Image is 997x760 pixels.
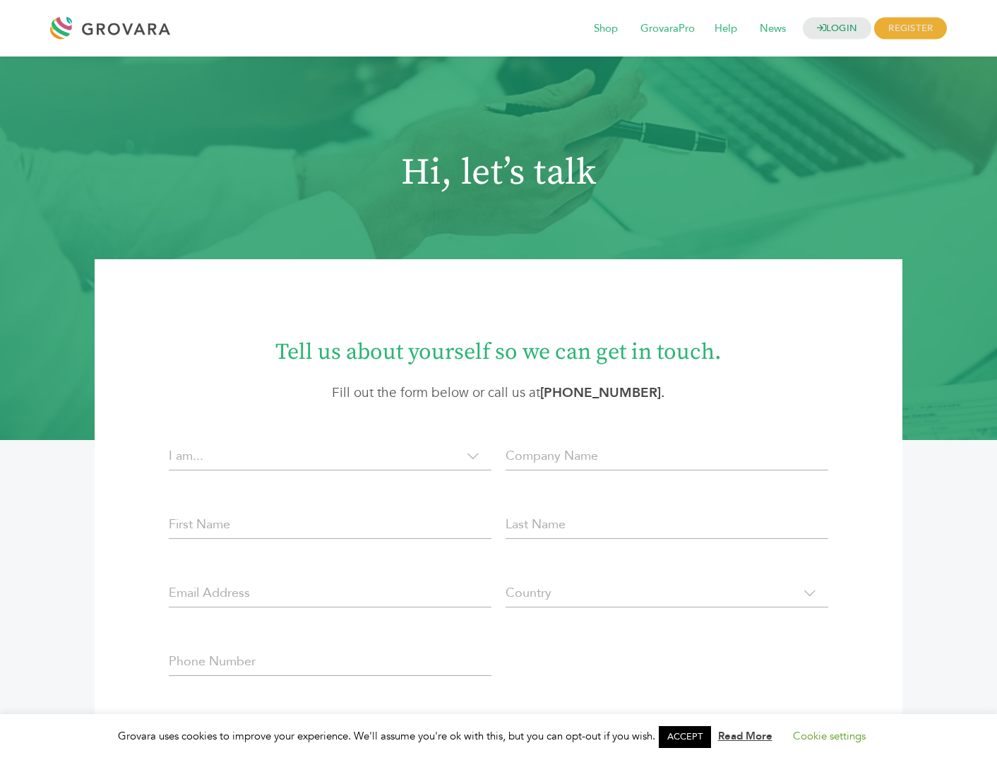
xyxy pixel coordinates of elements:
span: Shop [584,16,628,42]
a: Read More [718,729,772,743]
a: Shop [584,21,628,37]
h1: Tell us about yourself so we can get in touch. [135,327,861,367]
a: Help [705,21,747,37]
label: Last Name [506,515,566,534]
span: Help [705,16,747,42]
span: Grovara uses cookies to improve your experience. We'll assume you're ok with this, but you can op... [118,729,880,743]
a: News [750,21,796,37]
strong: . [540,384,665,402]
label: Phone Number [169,652,256,671]
a: [PHONE_NUMBER] [540,384,661,402]
a: LOGIN [803,18,872,40]
span: REGISTER [874,18,947,40]
span: News [750,16,796,42]
a: Cookie settings [793,729,866,743]
label: First Name [169,515,230,534]
label: Company Name [506,446,598,465]
label: Email Address [169,583,250,602]
a: ACCEPT [659,726,711,748]
p: Fill out the form below or call us at [135,383,861,403]
a: GrovaraPro [631,21,705,37]
span: GrovaraPro [631,16,705,42]
h1: Hi, let’s talk [57,152,941,196]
